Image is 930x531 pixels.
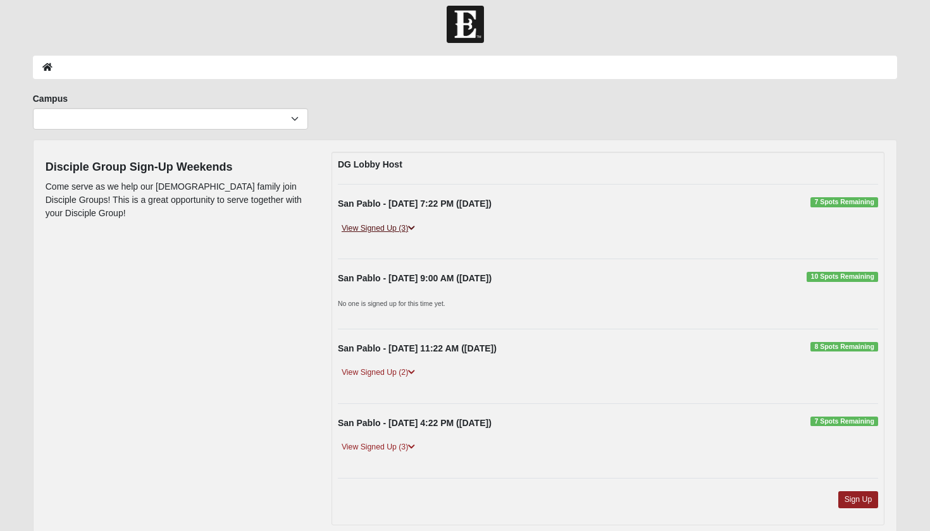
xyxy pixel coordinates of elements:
img: Church of Eleven22 Logo [447,6,484,43]
h4: Disciple Group Sign-Up Weekends [46,161,313,174]
strong: DG Lobby Host [338,159,402,169]
a: Sign Up [838,491,879,508]
strong: San Pablo - [DATE] 9:00 AM ([DATE]) [338,273,492,283]
span: 7 Spots Remaining [810,417,878,427]
label: Campus [33,92,68,105]
strong: San Pablo - [DATE] 4:22 PM ([DATE]) [338,418,492,428]
small: No one is signed up for this time yet. [338,300,445,307]
p: Come serve as we help our [DEMOGRAPHIC_DATA] family join Disciple Groups! This is a great opportu... [46,180,313,220]
a: View Signed Up (3) [338,222,419,235]
span: 7 Spots Remaining [810,197,878,207]
a: View Signed Up (3) [338,441,419,454]
span: 10 Spots Remaining [807,272,878,282]
a: View Signed Up (2) [338,366,419,379]
strong: San Pablo - [DATE] 7:22 PM ([DATE]) [338,198,492,209]
strong: San Pablo - [DATE] 11:22 AM ([DATE]) [338,343,497,353]
span: 8 Spots Remaining [810,342,878,352]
